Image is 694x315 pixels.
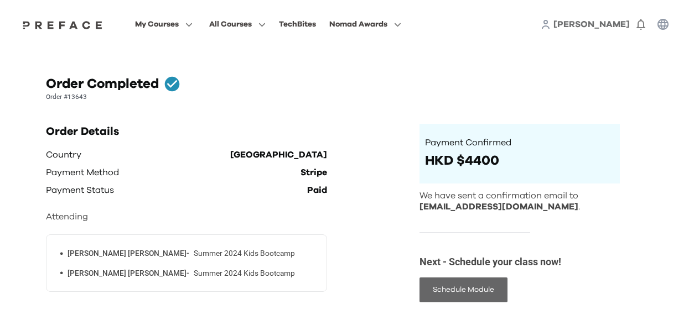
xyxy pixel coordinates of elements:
[425,153,615,170] p: HKD $4400
[419,202,578,211] span: [EMAIL_ADDRESS][DOMAIN_NAME]
[553,18,630,31] a: [PERSON_NAME]
[194,267,295,279] p: Summer 2024 Kids Bootcamp
[46,208,327,225] p: Attending
[46,93,648,102] p: Order #13643
[132,17,196,32] button: My Courses
[425,137,615,149] p: Payment Confirmed
[301,164,327,181] p: Stripe
[209,18,252,31] span: All Courses
[60,267,63,279] span: •
[46,181,114,199] p: Payment Status
[135,18,179,31] span: My Courses
[68,248,189,259] p: [PERSON_NAME] [PERSON_NAME] -
[60,248,63,259] span: •
[230,146,327,164] p: [GEOGRAPHIC_DATA]
[419,253,620,271] p: Next - Schedule your class now!
[329,18,387,31] span: Nomad Awards
[46,146,81,164] p: Country
[553,20,630,29] span: [PERSON_NAME]
[206,17,269,32] button: All Courses
[68,267,189,279] p: [PERSON_NAME] [PERSON_NAME] -
[194,248,295,259] p: Summer 2024 Kids Bootcamp
[279,18,316,31] div: TechBites
[46,75,159,93] h1: Order Completed
[419,190,620,213] p: We have sent a confirmation email to .
[46,124,327,139] h2: Order Details
[419,285,507,293] a: Schedule Module
[326,17,405,32] button: Nomad Awards
[46,164,119,181] p: Payment Method
[307,181,327,199] p: Paid
[419,277,507,302] button: Schedule Module
[20,20,105,29] img: Preface Logo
